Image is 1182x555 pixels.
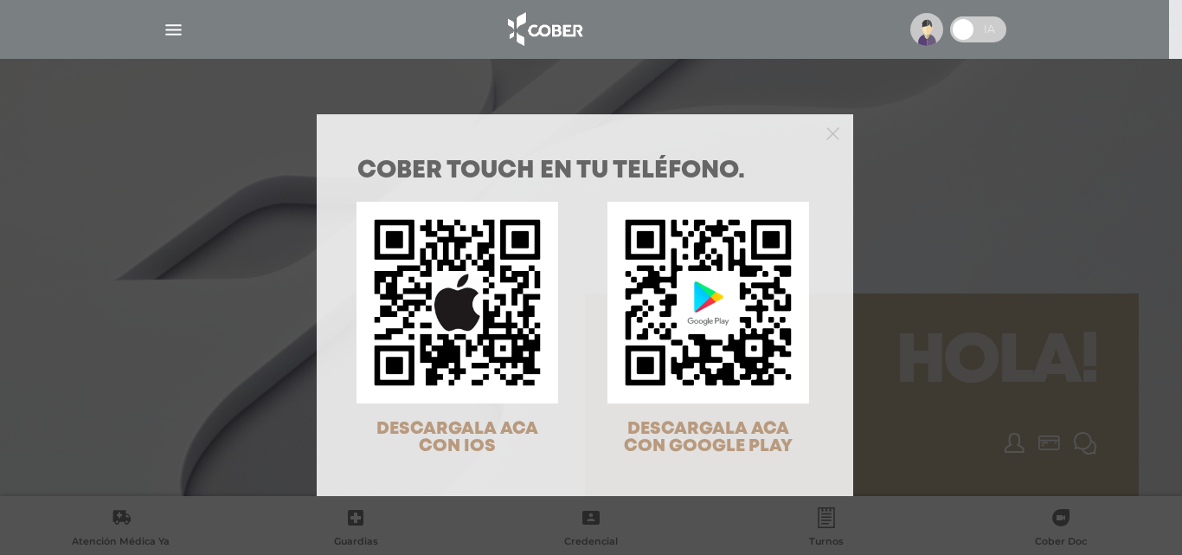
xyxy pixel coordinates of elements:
span: DESCARGALA ACA CON GOOGLE PLAY [624,421,793,455]
span: DESCARGALA ACA CON IOS [376,421,538,455]
h1: COBER TOUCH en tu teléfono. [357,159,813,184]
img: qr-code [357,202,558,403]
button: Close [826,125,839,140]
img: qr-code [607,202,809,403]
